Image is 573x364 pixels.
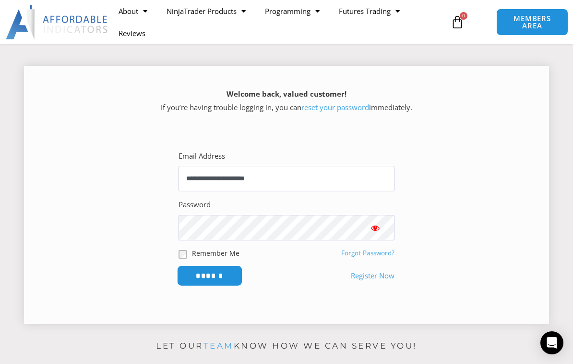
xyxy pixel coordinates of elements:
[6,5,109,39] img: LogoAI | Affordable Indicators – NinjaTrader
[203,341,234,351] a: team
[460,12,467,20] span: 0
[540,331,563,354] div: Open Intercom Messenger
[227,89,346,99] strong: Welcome back, valued customer!
[301,102,369,112] a: reset your password
[179,150,225,163] label: Email Address
[41,88,532,114] p: If you’re having trouble logging in, you can immediately.
[179,198,211,212] label: Password
[192,248,239,258] label: Remember Me
[356,215,394,240] button: Show password
[109,22,155,44] a: Reviews
[341,249,394,257] a: Forgot Password?
[506,15,558,29] span: MEMBERS AREA
[436,8,478,36] a: 0
[496,9,568,36] a: MEMBERS AREA
[351,269,394,283] a: Register Now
